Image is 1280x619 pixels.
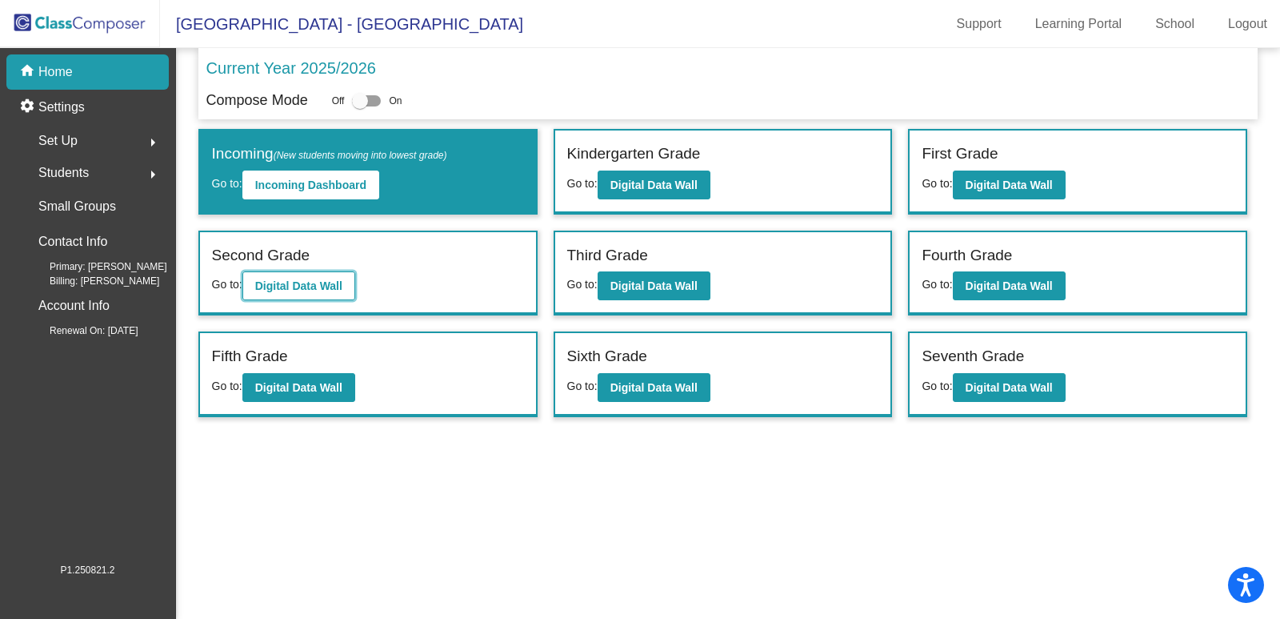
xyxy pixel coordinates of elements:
[19,98,38,117] mat-icon: settings
[274,150,447,161] span: (New students moving into lowest grade)
[212,278,242,291] span: Go to:
[610,381,698,394] b: Digital Data Wall
[567,143,701,166] label: Kindergarten Grade
[567,345,647,368] label: Sixth Grade
[953,271,1066,300] button: Digital Data Wall
[38,130,78,152] span: Set Up
[922,380,952,392] span: Go to:
[38,62,73,82] p: Home
[332,94,345,108] span: Off
[567,244,648,267] label: Third Grade
[966,381,1053,394] b: Digital Data Wall
[24,274,159,288] span: Billing: [PERSON_NAME]
[24,324,138,338] span: Renewal On: [DATE]
[944,11,1014,37] a: Support
[160,11,523,37] span: [GEOGRAPHIC_DATA] - [GEOGRAPHIC_DATA]
[206,90,308,111] p: Compose Mode
[1215,11,1280,37] a: Logout
[242,373,355,402] button: Digital Data Wall
[255,279,342,292] b: Digital Data Wall
[38,162,89,184] span: Students
[966,279,1053,292] b: Digital Data Wall
[598,271,710,300] button: Digital Data Wall
[922,345,1024,368] label: Seventh Grade
[922,244,1012,267] label: Fourth Grade
[38,195,116,218] p: Small Groups
[567,278,598,291] span: Go to:
[206,56,376,80] p: Current Year 2025/2026
[598,373,710,402] button: Digital Data Wall
[143,165,162,184] mat-icon: arrow_right
[38,295,110,317] p: Account Info
[19,62,38,82] mat-icon: home
[1022,11,1135,37] a: Learning Portal
[567,177,598,190] span: Go to:
[953,171,1066,199] button: Digital Data Wall
[212,244,310,267] label: Second Grade
[966,179,1053,191] b: Digital Data Wall
[922,143,998,166] label: First Grade
[242,271,355,300] button: Digital Data Wall
[610,179,698,191] b: Digital Data Wall
[212,177,242,190] span: Go to:
[922,177,952,190] span: Go to:
[38,98,85,117] p: Settings
[38,231,107,253] p: Contact Info
[242,171,379,199] button: Incoming Dashboard
[212,345,288,368] label: Fifth Grade
[922,278,952,291] span: Go to:
[143,133,162,152] mat-icon: arrow_right
[1142,11,1207,37] a: School
[255,381,342,394] b: Digital Data Wall
[567,380,598,392] span: Go to:
[598,171,710,199] button: Digital Data Wall
[610,279,698,292] b: Digital Data Wall
[212,143,447,166] label: Incoming
[953,373,1066,402] button: Digital Data Wall
[212,380,242,392] span: Go to:
[24,259,167,274] span: Primary: [PERSON_NAME]
[255,179,366,191] b: Incoming Dashboard
[389,94,402,108] span: On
